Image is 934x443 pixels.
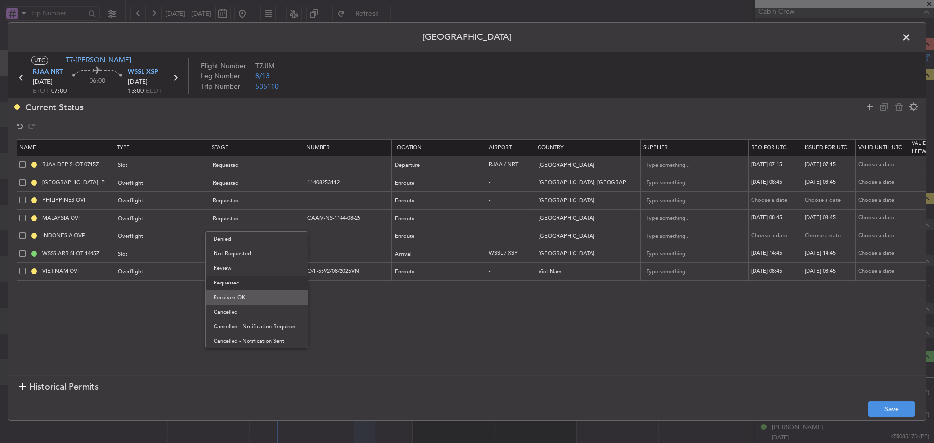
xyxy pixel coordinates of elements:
[214,247,300,261] span: Not Requested
[214,232,300,247] span: Denied
[214,276,300,290] span: Requested
[214,319,300,334] span: Cancelled - Notification Required
[214,290,300,305] span: Received OK
[214,334,300,349] span: Cancelled - Notification Sent
[214,305,300,319] span: Cancelled
[214,261,300,276] span: Review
